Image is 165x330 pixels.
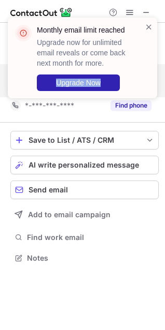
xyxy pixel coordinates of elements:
[27,233,155,242] span: Find work email
[56,79,101,87] span: Upgrade Now
[10,230,159,245] button: Find work email
[10,131,159,149] button: save-profile-one-click
[29,136,141,144] div: Save to List / ATS / CRM
[10,205,159,224] button: Add to email campaign
[10,156,159,174] button: AI write personalized message
[28,211,111,219] span: Add to email campaign
[37,25,132,35] header: Monthly email limit reached
[29,161,139,169] span: AI write personalized message
[37,37,132,68] p: Upgrade now for unlimited email reveals or come back next month for more.
[27,253,155,263] span: Notes
[29,186,68,194] span: Send email
[10,6,73,19] img: ContactOut v5.3.10
[10,251,159,265] button: Notes
[37,74,120,91] button: Upgrade Now
[15,25,32,41] img: error
[10,181,159,199] button: Send email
